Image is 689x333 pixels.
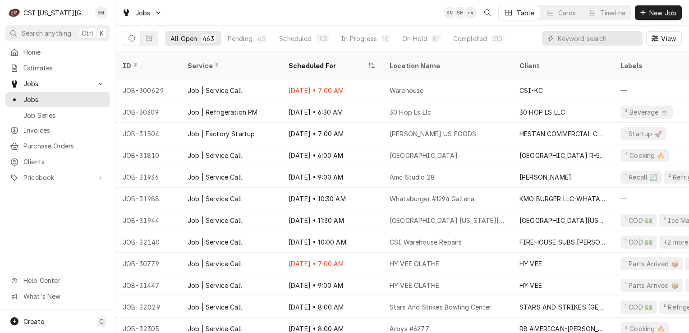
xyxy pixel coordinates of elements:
a: Go to What's New [5,289,110,304]
div: ¹ Startup 🚀 [624,129,663,139]
div: On Hold [402,34,427,43]
span: Clients [23,157,105,166]
div: 10 [382,34,389,43]
div: JOB-31447 [115,274,180,296]
div: JOB-300629 [115,79,180,101]
div: CSI Kansas City's Avatar [8,6,21,19]
div: Scheduled [279,34,312,43]
div: HESTAN COMMERCIAL CORPORATION [519,129,606,139]
div: [DATE] • 6:30 AM [281,101,382,123]
div: HY VEE OLATHE [390,259,439,268]
div: [DATE] • 6:00 AM [281,144,382,166]
div: 30 HOP LS LLC [519,107,565,117]
div: Job | Factory Startup [188,129,255,139]
div: 30 Hop Ls Llc [390,107,431,117]
div: FIREHOUSE SUBS [PERSON_NAME] [519,237,606,247]
div: Service [188,61,272,70]
div: Table [517,8,534,18]
div: CSI-KC [519,86,543,95]
div: JOB-30309 [115,101,180,123]
div: CSI [US_STATE][GEOGRAPHIC_DATA] [23,8,90,18]
div: ¹ Recall 🔄 [624,172,658,182]
div: SM [444,6,456,19]
div: Location Name [390,61,503,70]
div: Sean Mckelvey's Avatar [444,6,456,19]
div: [DATE] • 8:00 AM [281,296,382,318]
div: Amc Studio 28 [390,172,435,182]
div: Job | Service Call [188,216,242,225]
span: What's New [23,291,104,301]
div: HY VEE OLATHE [390,281,439,290]
span: Purchase Orders [23,141,105,151]
div: ² Beverage ☕️ [624,107,669,117]
div: STARS AND STRIKES [GEOGRAPHIC_DATA] [519,302,606,312]
span: Invoices [23,125,105,135]
span: Jobs [23,95,105,104]
div: Timeline [600,8,625,18]
div: JOB-31810 [115,144,180,166]
div: KMO BURGER LLC-WHATABURGER [519,194,606,203]
div: [DATE] • 7:00 AM [281,123,382,144]
div: 81 [433,34,439,43]
div: Cards [558,8,576,18]
div: [DATE] • 10:30 AM [281,188,382,209]
div: [DATE] • 11:30 AM [281,209,382,231]
a: Home [5,45,110,60]
div: SH [454,6,467,19]
a: Job Series [5,108,110,123]
div: JOB-30779 [115,253,180,274]
div: 60 [258,34,266,43]
div: ¹ Parts Arrived 📦 [624,259,680,268]
button: New Job [635,5,682,20]
div: JOB-32140 [115,231,180,253]
span: Help Center [23,276,104,285]
div: [PERSON_NAME] [519,172,571,182]
div: [DATE] • 9:00 AM [281,166,382,188]
div: Sean Mckelvey's Avatar [95,6,107,19]
div: Client [519,61,604,70]
div: JOB-31944 [115,209,180,231]
div: Job | Service Call [188,151,242,160]
div: +2 more [662,237,689,247]
span: Job Series [23,111,105,120]
div: [PERSON_NAME] US FOODS [390,129,477,139]
div: Scheduled For [289,61,366,70]
div: 463 [202,34,214,43]
div: Pending [228,34,253,43]
a: Purchase Orders [5,139,110,153]
span: View [659,34,678,43]
div: In Progress [341,34,377,43]
div: 102 [317,34,327,43]
input: Keyword search [558,31,638,46]
div: 210 [492,34,502,43]
span: Home [23,47,105,57]
div: Job | Service Call [188,281,242,290]
a: Jobs [5,92,110,107]
button: Search anythingCtrlK [5,25,110,41]
div: [GEOGRAPHIC_DATA] R-5 SCHOOL DISTRIC [519,151,606,160]
a: Go to Jobs [118,5,166,20]
div: ¹ COD 💵 [624,302,653,312]
div: JOB-31936 [115,166,180,188]
a: Go to Help Center [5,273,110,288]
div: ¹ Parts Arrived 📦 [624,281,680,290]
div: ¹ COD 💵 [624,237,653,247]
div: C [8,6,21,19]
div: ¹ COD 💵 [624,216,653,225]
span: C [99,317,104,326]
span: Jobs [135,8,151,18]
a: Go to Jobs [5,76,110,91]
div: HY VEE [519,259,542,268]
div: Job | Service Call [188,237,242,247]
div: [DATE] • 9:00 AM [281,274,382,296]
div: JOB-32029 [115,296,180,318]
div: ² Cooking 🔥 [624,151,666,160]
span: K [100,28,104,38]
span: Create [23,318,44,325]
div: Job | Service Call [188,86,242,95]
span: Ctrl [82,28,93,38]
div: JOB-31504 [115,123,180,144]
div: [DATE] • 7:00 AM [281,253,382,274]
div: SM [95,6,107,19]
button: Open search [480,5,495,20]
